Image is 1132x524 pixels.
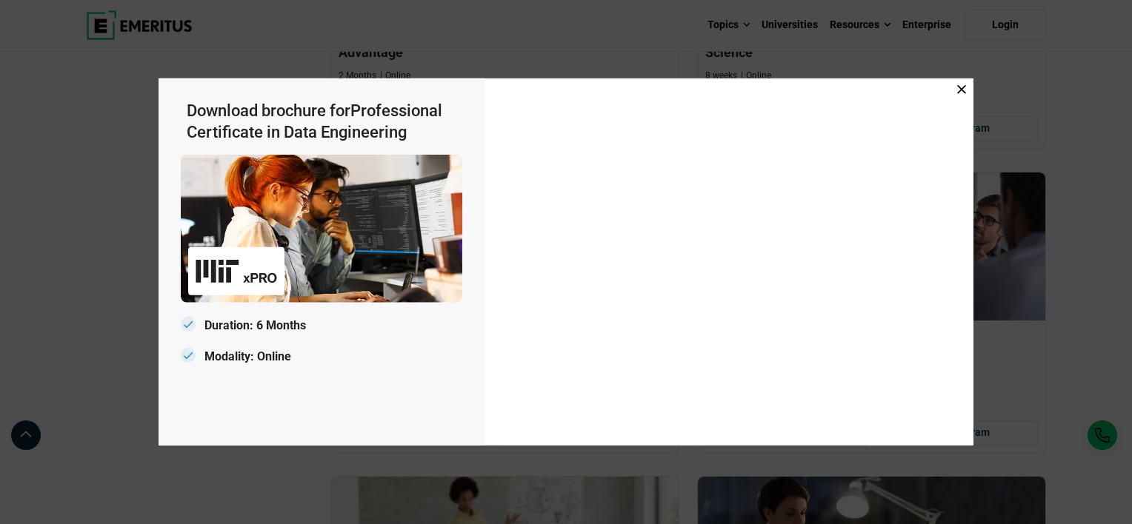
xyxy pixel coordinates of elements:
[187,101,442,141] span: Professional Certificate in Data Engineering
[181,155,462,303] img: Emeritus
[187,101,462,143] h3: Download brochure for
[196,255,277,288] img: Emeritus
[492,86,966,434] iframe: Download Brochure
[181,345,462,368] p: Modality: Online
[181,315,462,337] p: Duration: 6 Months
